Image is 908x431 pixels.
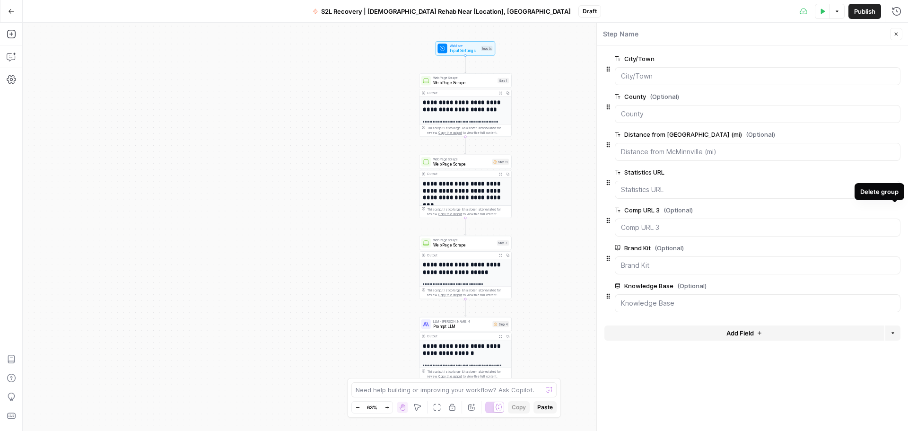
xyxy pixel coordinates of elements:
div: WorkflowInput SettingsInputs [419,41,512,55]
input: Brand Kit [621,261,894,270]
span: Draft [583,7,597,16]
button: Add Field [604,325,884,341]
div: Step 1 [498,78,509,83]
g: Edge from step_9 to step_7 [464,218,466,236]
label: County [615,92,847,101]
span: Add Field [726,328,754,338]
span: (Optional) [655,243,684,253]
div: Step 7 [497,240,509,246]
span: 63% [367,404,377,411]
span: Prompt LLM [433,323,490,329]
span: Copy the output [438,212,462,216]
span: (Optional) [664,205,693,215]
button: Publish [848,4,881,19]
input: Distance from McMinnville (mi) [621,147,894,157]
input: Knowledge Base [621,299,894,308]
span: Web Page Scrape [433,76,495,80]
span: Publish [854,7,875,16]
g: Edge from start to step_1 [464,55,466,73]
div: Output [427,172,495,176]
span: Web Page Scrape [433,157,490,161]
div: Step 4 [492,321,509,327]
label: Distance from [GEOGRAPHIC_DATA] (mi) [615,130,847,139]
span: Workflow [450,44,479,48]
input: County [621,109,894,119]
div: Step 9 [492,159,509,165]
div: This output is too large & has been abbreviated for review. to view the full content. [427,369,509,378]
span: Copy [512,403,526,412]
span: Copy the output [438,375,462,378]
button: S2L Recovery | [DEMOGRAPHIC_DATA] Rehab Near [Location], [GEOGRAPHIC_DATA] [307,4,576,19]
span: Paste [537,403,553,412]
g: Edge from step_1 to step_9 [464,137,466,154]
label: City/Town [615,54,847,63]
span: Web Page Scrape [433,238,495,243]
span: Input Settings [450,47,479,53]
div: This output is too large & has been abbreviated for review. to view the full content. [427,288,509,298]
label: Brand Kit [615,243,847,253]
div: This output is too large & has been abbreviated for review. to view the full content. [427,207,509,216]
span: Web Page Scrape [433,242,495,248]
label: Knowledge Base [615,281,847,290]
span: Web Page Scrape [433,161,490,167]
span: Copy the output [438,131,462,135]
div: This output is too large & has been abbreviated for review. to view the full content. [427,126,509,135]
input: Statistics URL [621,185,894,194]
span: (Optional) [650,92,679,101]
span: Web Page Scrape [433,80,495,86]
g: Edge from step_7 to step_4 [464,299,466,317]
label: Statistics URL [615,167,847,177]
label: Comp URL 3 [615,205,847,215]
input: Comp URL 3 [621,223,894,232]
div: Output [427,253,495,257]
span: S2L Recovery | [DEMOGRAPHIC_DATA] Rehab Near [Location], [GEOGRAPHIC_DATA] [321,7,571,16]
div: Output [427,334,495,339]
span: Copy the output [438,293,462,297]
button: Copy [508,401,530,413]
div: Inputs [481,46,492,51]
span: (Optional) [746,130,775,139]
button: Paste [533,401,557,413]
span: (Optional) [677,281,707,290]
div: Output [427,90,495,95]
span: LLM · [PERSON_NAME] 4 [433,319,490,324]
input: City/Town [621,71,894,81]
